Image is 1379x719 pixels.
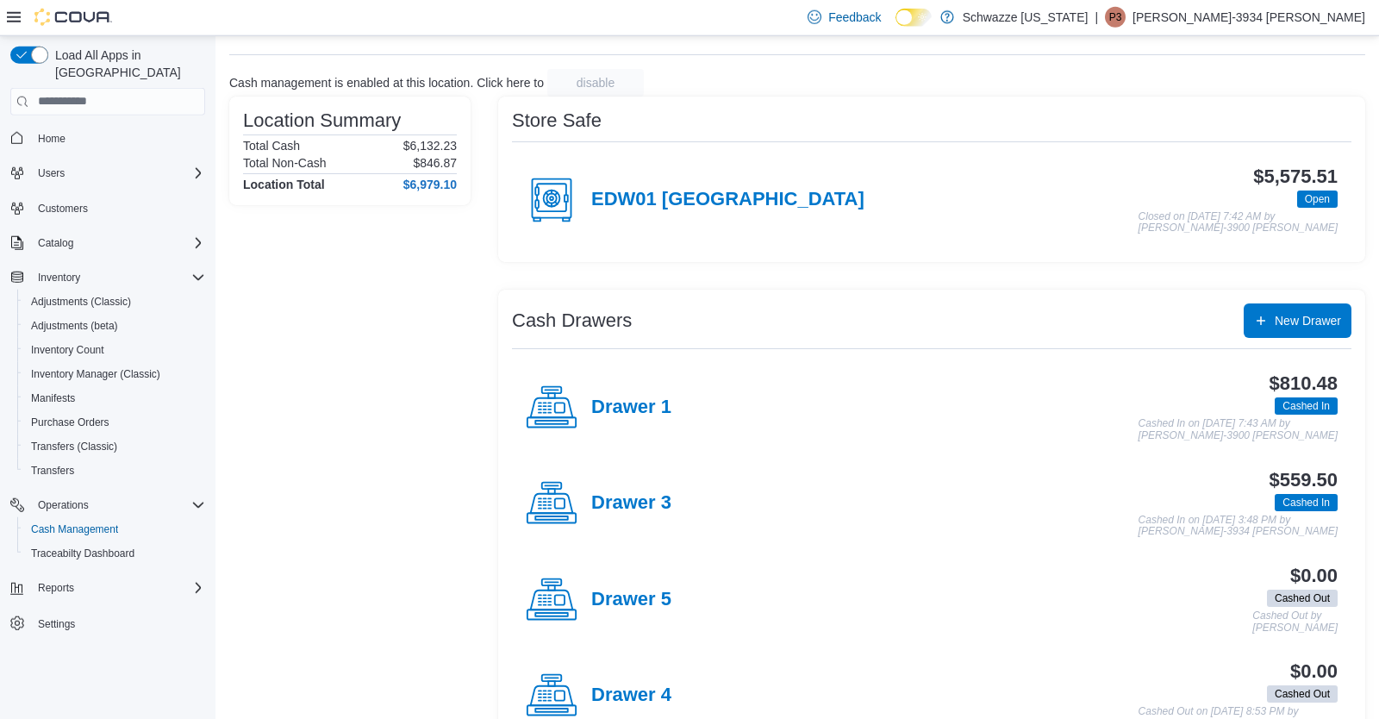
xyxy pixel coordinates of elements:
span: Adjustments (Classic) [24,291,205,312]
span: Cashed In [1275,397,1338,415]
button: Inventory [3,266,212,290]
span: Home [38,132,66,146]
span: Customers [31,197,205,219]
button: Reports [31,578,81,598]
span: Manifests [31,391,75,405]
a: Cash Management [24,519,125,540]
span: Transfers (Classic) [31,440,117,453]
p: Schwazze [US_STATE] [963,7,1089,28]
a: Inventory Count [24,340,111,360]
span: Users [38,166,65,180]
div: Phoebe-3934 Yazzie [1105,7,1126,28]
button: Adjustments (beta) [17,314,212,338]
span: Feedback [828,9,881,26]
a: Transfers (Classic) [24,436,124,457]
button: Inventory Count [17,338,212,362]
span: Cashed In [1282,495,1330,510]
span: Adjustments (beta) [31,319,118,333]
span: Inventory Manager (Classic) [24,364,205,385]
h6: Total Cash [243,139,300,153]
span: Inventory Count [31,343,104,357]
h4: Drawer 4 [591,685,671,707]
span: Cashed In [1275,494,1338,511]
a: Transfers [24,460,81,481]
button: Manifests [17,386,212,410]
span: Load All Apps in [GEOGRAPHIC_DATA] [48,47,205,81]
span: Cashed Out [1267,590,1338,607]
h4: Location Total [243,178,325,191]
span: Cashed In [1282,398,1330,414]
h3: $810.48 [1270,373,1338,394]
button: Cash Management [17,517,212,541]
span: Settings [31,612,205,634]
span: Open [1297,191,1338,208]
span: Inventory [38,271,80,284]
span: Customers [38,202,88,216]
span: Purchase Orders [24,412,205,433]
span: Inventory [31,267,205,288]
button: Settings [3,610,212,635]
span: Inventory Manager (Classic) [31,367,160,381]
button: Operations [31,495,96,516]
p: Cash management is enabled at this location. Click here to [229,76,544,90]
p: [PERSON_NAME]-3934 [PERSON_NAME] [1133,7,1365,28]
h3: $0.00 [1290,566,1338,586]
span: Traceabilty Dashboard [31,547,134,560]
button: Catalog [3,231,212,255]
span: Manifests [24,388,205,409]
button: Users [31,163,72,184]
span: Traceabilty Dashboard [24,543,205,564]
button: New Drawer [1244,303,1351,338]
a: Home [31,128,72,149]
img: Cova [34,9,112,26]
span: Cashed Out [1275,591,1330,606]
a: Inventory Manager (Classic) [24,364,167,385]
a: Purchase Orders [24,412,116,433]
button: Transfers (Classic) [17,435,212,459]
span: Cashed Out [1275,686,1330,702]
h3: $5,575.51 [1253,166,1338,187]
button: Users [3,161,212,185]
a: Adjustments (beta) [24,316,125,336]
span: Home [31,128,205,149]
h6: Total Non-Cash [243,156,327,170]
p: Closed on [DATE] 7:42 AM by [PERSON_NAME]-3900 [PERSON_NAME] [1139,211,1338,234]
h4: Drawer 3 [591,492,671,515]
span: Settings [38,617,75,631]
a: Adjustments (Classic) [24,291,138,312]
p: | [1095,7,1098,28]
span: Reports [31,578,205,598]
span: Catalog [31,233,205,253]
p: $846.87 [413,156,457,170]
span: Reports [38,581,74,595]
button: Catalog [31,233,80,253]
button: Traceabilty Dashboard [17,541,212,566]
a: Settings [31,614,82,635]
nav: Complex example [10,119,205,681]
h4: Drawer 1 [591,397,671,419]
span: Cash Management [31,522,118,536]
input: Dark Mode [895,9,932,27]
span: P3 [1109,7,1122,28]
h3: Store Safe [512,110,602,131]
h3: Location Summary [243,110,401,131]
h3: $0.00 [1290,661,1338,682]
a: Traceabilty Dashboard [24,543,141,564]
span: Open [1305,191,1330,207]
button: Adjustments (Classic) [17,290,212,314]
span: Transfers (Classic) [24,436,205,457]
h3: Cash Drawers [512,310,632,331]
span: Transfers [24,460,205,481]
button: Inventory Manager (Classic) [17,362,212,386]
p: $6,132.23 [403,139,457,153]
span: Transfers [31,464,74,478]
span: Catalog [38,236,73,250]
button: Operations [3,493,212,517]
span: disable [577,74,615,91]
span: Purchase Orders [31,416,109,429]
span: New Drawer [1275,312,1341,329]
a: Manifests [24,388,82,409]
p: Cashed Out by [PERSON_NAME] [1252,610,1338,634]
h4: Drawer 5 [591,589,671,611]
span: Dark Mode [895,27,896,28]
